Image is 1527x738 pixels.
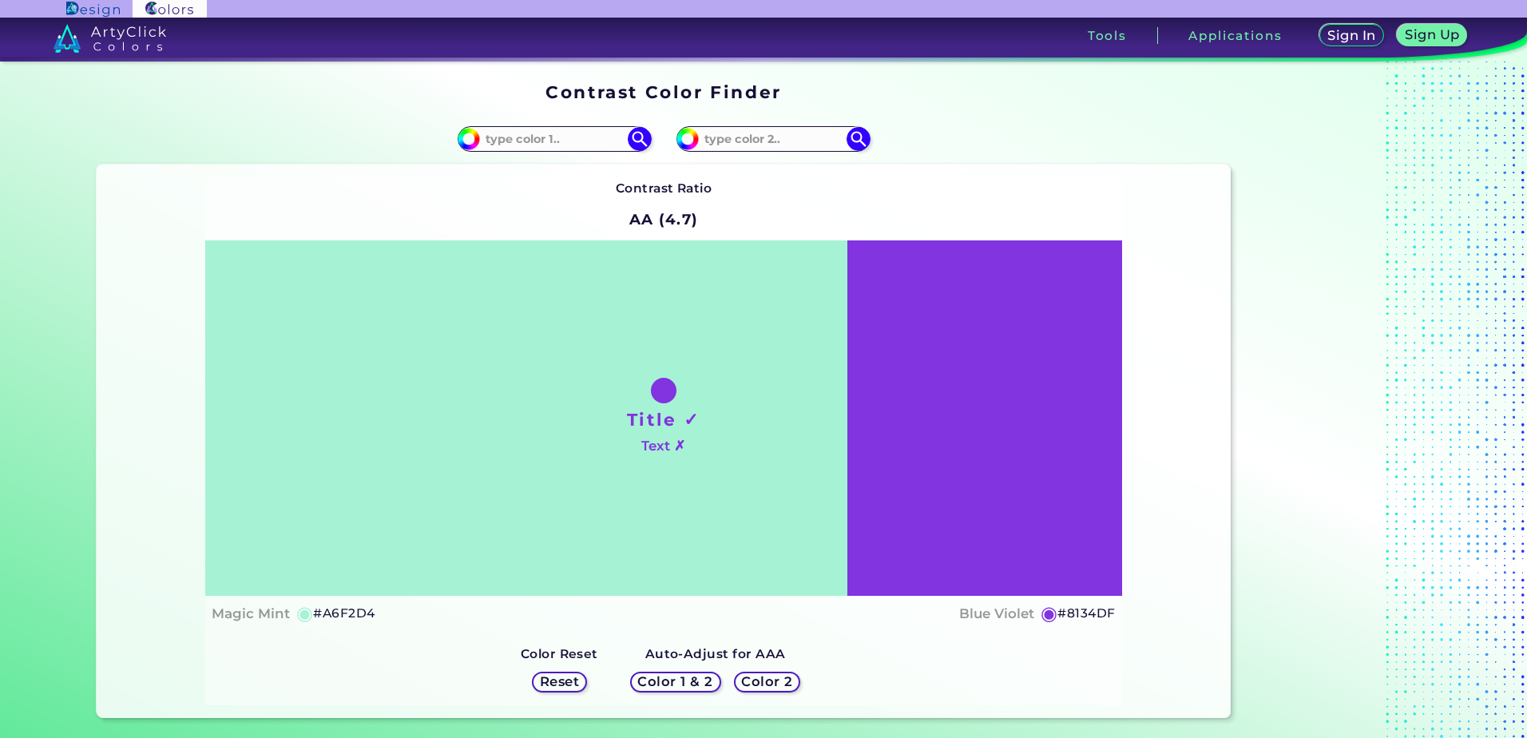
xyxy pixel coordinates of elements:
[545,80,781,104] h1: Contrast Color Finder
[1330,30,1373,42] h5: Sign In
[616,181,712,196] strong: Contrast Ratio
[744,676,790,688] h5: Color 2
[1323,26,1381,46] a: Sign In
[66,2,120,17] img: ArtyClick Design logo
[480,128,629,149] input: type color 1..
[212,602,290,625] h4: Magic Mint
[296,604,314,623] h5: ◉
[1088,30,1127,42] h3: Tools
[847,127,871,151] img: icon search
[1401,26,1464,46] a: Sign Up
[1407,29,1457,41] h5: Sign Up
[313,603,375,624] h5: #A6F2D4
[622,202,706,237] h2: AA (4.7)
[1188,30,1282,42] h3: Applications
[627,407,700,431] h1: Title ✓
[641,676,709,688] h5: Color 1 & 2
[1041,604,1058,623] h5: ◉
[521,646,598,661] strong: Color Reset
[54,24,166,53] img: logo_artyclick_colors_white.svg
[645,646,786,661] strong: Auto-Adjust for AAA
[541,676,577,688] h5: Reset
[699,128,847,149] input: type color 2..
[1057,603,1115,624] h5: #8134DF
[628,127,652,151] img: icon search
[959,602,1034,625] h4: Blue Violet
[641,434,685,458] h4: Text ✗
